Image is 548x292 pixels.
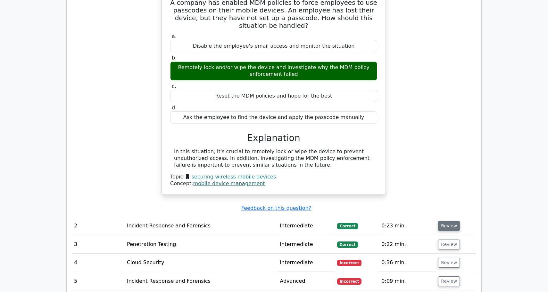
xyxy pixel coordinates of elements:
[172,105,177,111] span: d.
[170,90,377,102] div: Reset the MDM policies and hope for the best
[124,217,277,235] td: Incident Response and Forensics
[124,272,277,290] td: Incident Response and Forensics
[71,272,124,290] td: 5
[337,223,358,229] span: Correct
[174,133,373,144] h3: Explanation
[124,235,277,254] td: Penetration Testing
[379,272,436,290] td: 0:09 min.
[277,217,334,235] td: Intermediate
[241,205,311,211] a: Feedback on this question?
[438,258,460,268] button: Review
[192,174,276,180] a: securing wireless mobile devices
[438,221,460,231] button: Review
[71,235,124,254] td: 3
[170,174,377,180] div: Topic:
[71,254,124,272] td: 4
[438,240,460,249] button: Review
[337,260,362,266] span: Incorrect
[172,83,176,89] span: c.
[337,278,362,285] span: Incorrect
[193,180,265,186] a: mobile device management
[170,61,377,81] div: Remotely lock and/or wipe the device and investigate why the MDM policy enforcement failed
[170,40,377,52] div: Disable the employee's email access and monitor the situation
[172,33,177,39] span: a.
[277,254,334,272] td: Intermediate
[438,276,460,286] button: Review
[379,235,436,254] td: 0:22 min.
[170,180,377,187] div: Concept:
[379,217,436,235] td: 0:23 min.
[337,241,358,248] span: Correct
[71,217,124,235] td: 2
[124,254,277,272] td: Cloud Security
[277,272,334,290] td: Advanced
[174,148,373,168] div: In this situation, it's crucial to remotely lock or wipe the device to prevent unauthorized acces...
[170,111,377,124] div: Ask the employee to find the device and apply the passcode manually
[379,254,436,272] td: 0:36 min.
[277,235,334,254] td: Intermediate
[172,55,177,61] span: b.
